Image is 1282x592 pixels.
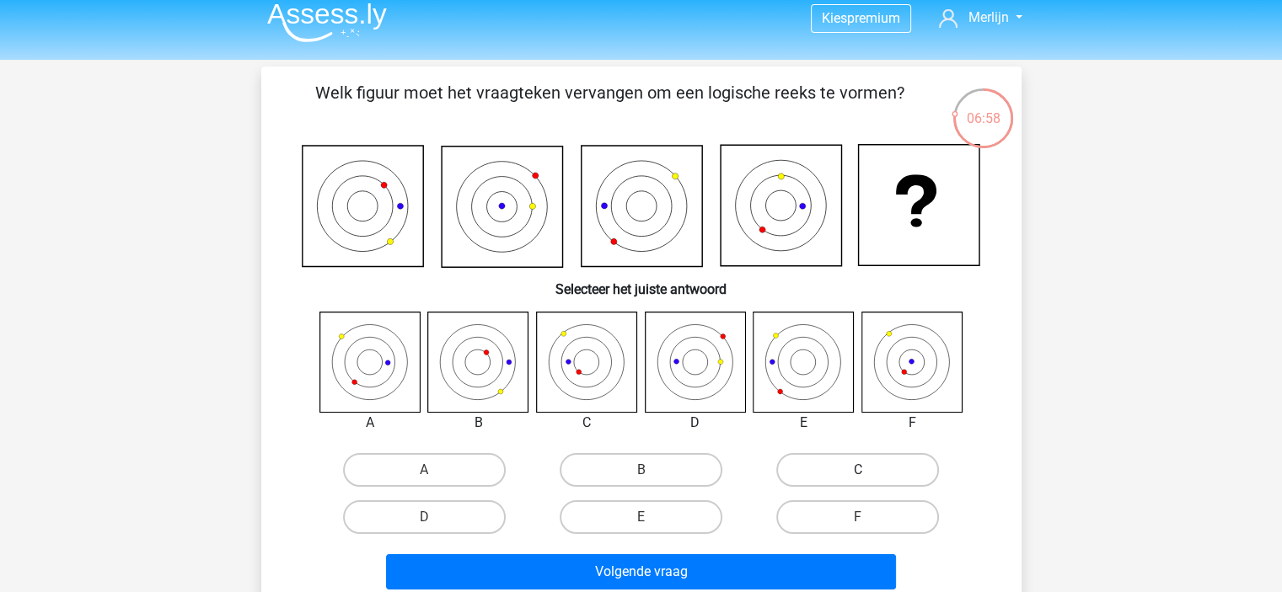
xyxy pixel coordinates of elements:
[386,554,896,589] button: Volgende vraag
[343,500,506,534] label: D
[932,8,1028,28] a: Merlijn
[849,413,976,433] div: F
[415,413,542,433] div: B
[632,413,759,433] div: D
[847,10,900,26] span: premium
[776,500,939,534] label: F
[560,453,722,487] label: B
[822,10,847,26] span: Kies
[952,87,1015,129] div: 06:58
[968,9,1008,25] span: Merlijn
[343,453,506,487] label: A
[267,3,387,42] img: Assessly
[740,413,867,433] div: E
[523,413,651,433] div: C
[288,80,931,131] p: Welk figuur moet het vraagteken vervangen om een logische reeks te vormen?
[560,500,722,534] label: E
[307,413,434,433] div: A
[288,268,995,297] h6: Selecteer het juiste antwoord
[812,7,910,29] a: Kiespremium
[776,453,939,487] label: C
